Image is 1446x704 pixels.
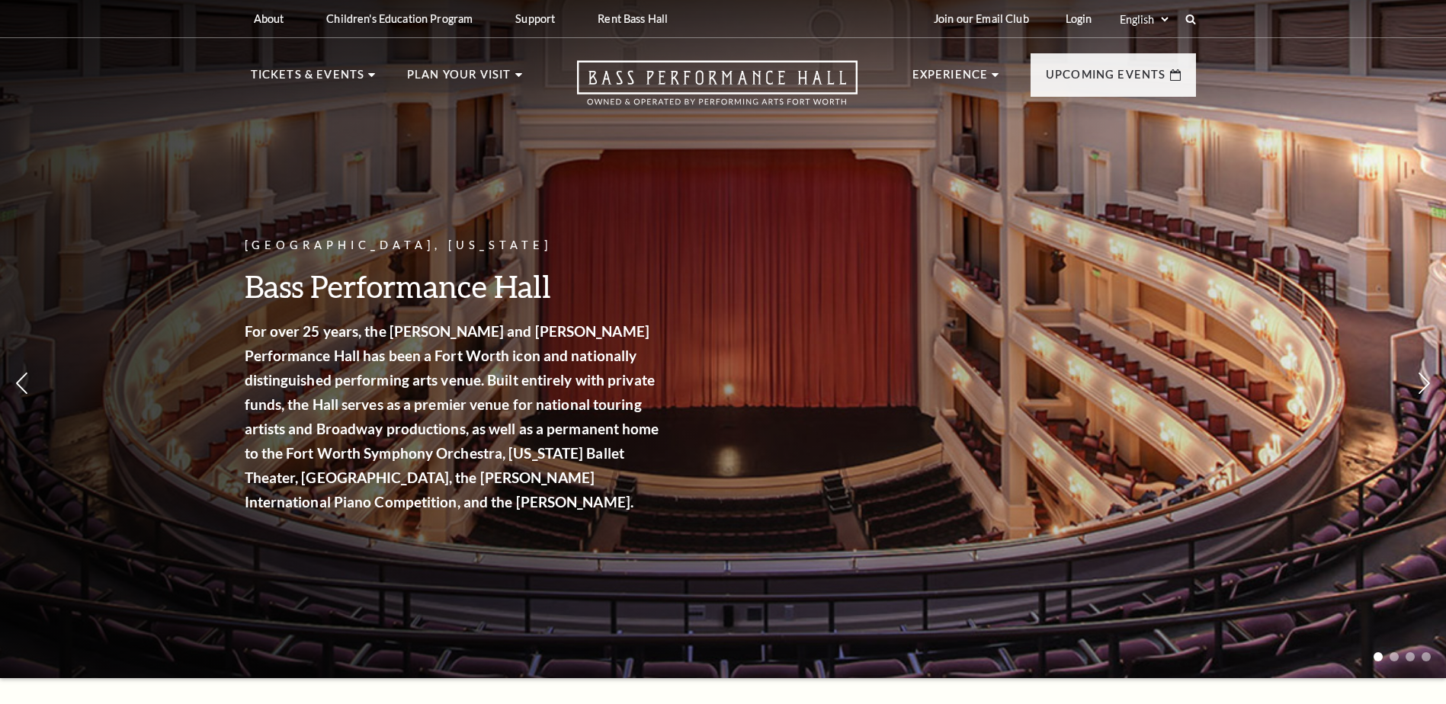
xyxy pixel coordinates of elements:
[245,267,664,306] h3: Bass Performance Hall
[254,12,284,25] p: About
[245,236,664,255] p: [GEOGRAPHIC_DATA], [US_STATE]
[1046,66,1166,93] p: Upcoming Events
[251,66,365,93] p: Tickets & Events
[245,322,659,510] strong: For over 25 years, the [PERSON_NAME] and [PERSON_NAME] Performance Hall has been a Fort Worth ico...
[1117,12,1171,27] select: Select:
[515,12,555,25] p: Support
[326,12,473,25] p: Children's Education Program
[407,66,511,93] p: Plan Your Visit
[598,12,668,25] p: Rent Bass Hall
[912,66,989,93] p: Experience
